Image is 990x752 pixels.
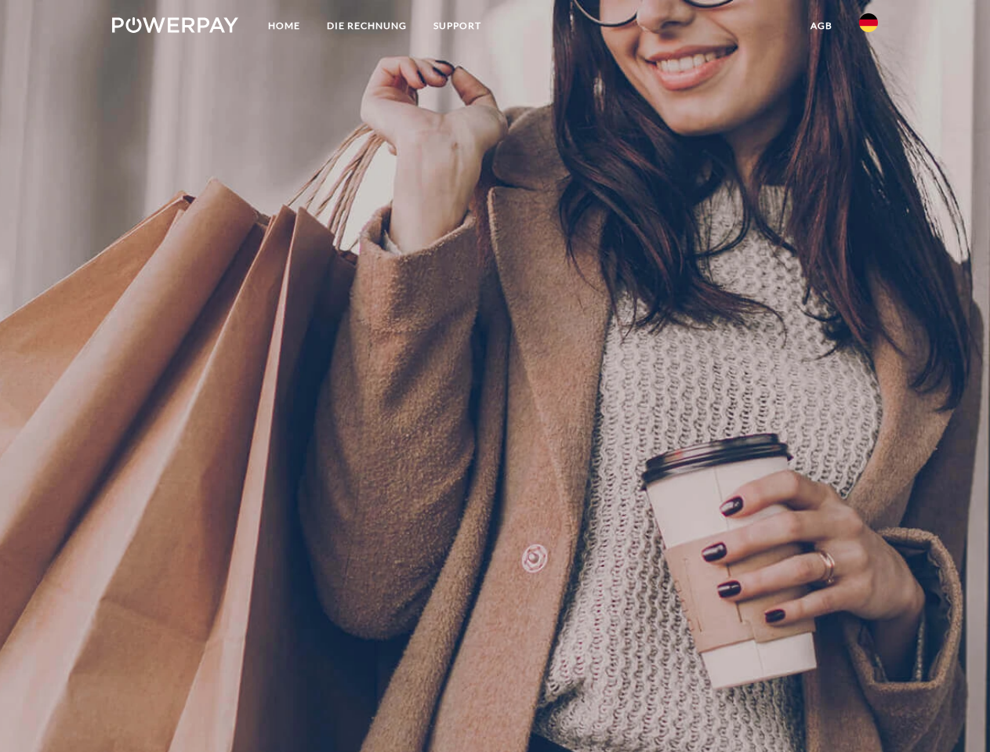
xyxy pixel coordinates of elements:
[420,12,495,40] a: SUPPORT
[859,13,878,32] img: de
[314,12,420,40] a: DIE RECHNUNG
[797,12,846,40] a: agb
[112,17,238,33] img: logo-powerpay-white.svg
[255,12,314,40] a: Home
